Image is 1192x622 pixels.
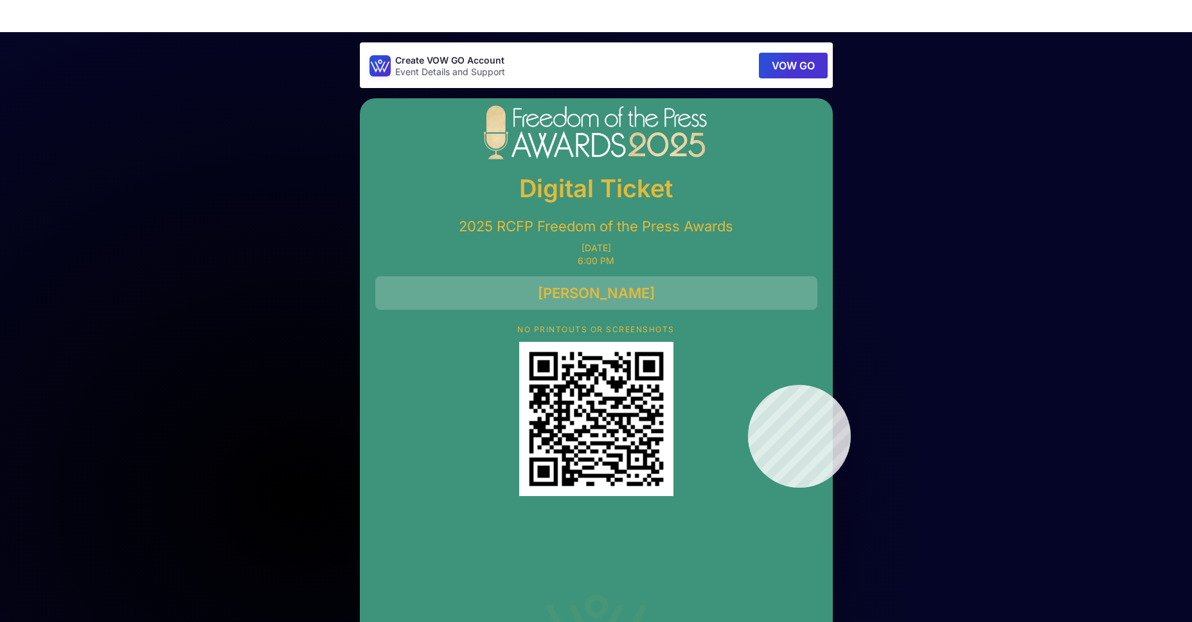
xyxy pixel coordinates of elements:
[395,67,505,77] p: Event Details and Support
[375,256,817,266] p: 6:00 PM
[375,217,817,235] p: 2025 RCFP Freedom of the Press Awards
[375,170,817,207] p: Digital Ticket
[375,276,817,310] div: [PERSON_NAME]
[519,342,673,496] div: QR Code
[395,54,505,67] p: Create VOW GO Account
[759,53,828,78] button: VOW GO
[375,325,817,334] p: NO PRINTOUTS OR SCREENSHOTS
[375,243,817,253] p: [DATE]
